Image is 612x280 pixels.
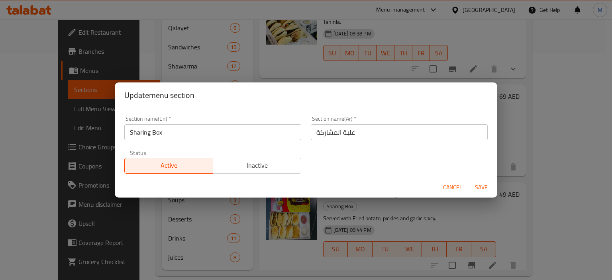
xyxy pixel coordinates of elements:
[443,182,462,192] span: Cancel
[124,158,213,174] button: Active
[469,180,494,195] button: Save
[472,182,491,192] span: Save
[124,89,488,102] h2: Update menu section
[213,158,302,174] button: Inactive
[124,124,301,140] input: Please enter section name(en)
[216,160,298,171] span: Inactive
[440,180,465,195] button: Cancel
[128,160,210,171] span: Active
[311,124,488,140] input: Please enter section name(ar)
